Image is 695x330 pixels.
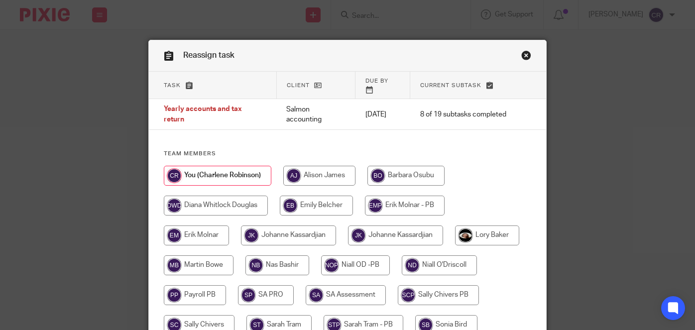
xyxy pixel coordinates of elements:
[365,110,400,119] p: [DATE]
[164,83,181,88] span: Task
[164,150,531,158] h4: Team members
[521,50,531,64] a: Close this dialog window
[286,105,345,125] p: Salmon accounting
[420,83,481,88] span: Current subtask
[287,83,310,88] span: Client
[365,78,388,84] span: Due by
[183,51,234,59] span: Reassign task
[410,99,516,130] td: 8 of 19 subtasks completed
[164,106,242,123] span: Yearly accounts and tax return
